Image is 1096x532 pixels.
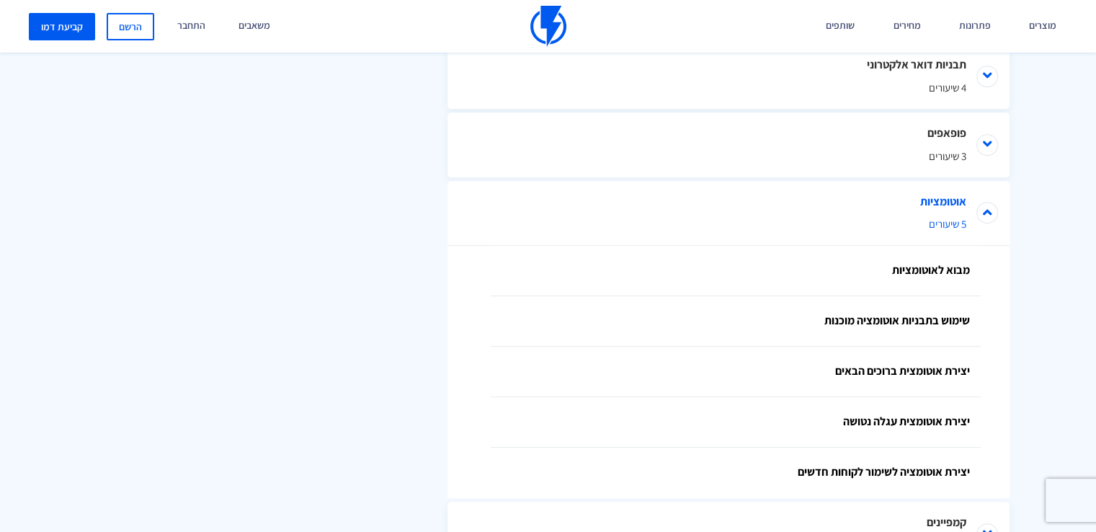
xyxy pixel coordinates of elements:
[491,148,966,164] span: 3 שיעורים
[491,216,966,231] span: 5 שיעורים
[447,181,1010,246] li: אוטומציות
[491,246,981,296] a: מבוא לאוטומציות
[491,347,981,397] a: יצירת אוטומצית ברוכים הבאים
[447,44,1010,109] li: תבניות דואר אלקטרוני
[491,296,981,347] a: שימוש בתבניות אוטומציה מוכנות
[107,13,154,40] a: הרשם
[29,13,95,40] a: קביעת דמו
[447,112,1010,177] li: פופאפים
[491,80,966,95] span: 4 שיעורים
[491,397,981,448] a: יצירת אוטומצית עגלה נטושה
[491,448,981,498] a: יצירת אוטומציה לשימור לקוחות חדשים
